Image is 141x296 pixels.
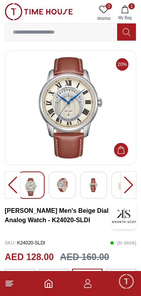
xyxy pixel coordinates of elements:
img: Kenneth Scott Men's Black Dial Analog Watch - K24020-BLBB [118,178,132,196]
img: Kenneth Scott Men's Black Dial Analog Watch - K24020-BLBB [24,178,38,196]
span: 20% [116,58,128,71]
img: Kenneth Scott Men's Black Dial Analog Watch - K24020-BLBB [87,178,101,192]
a: 0Wishlist [94,3,114,23]
p: ( In stock ) [110,237,136,249]
h3: AED 160.00 [60,250,109,264]
span: My Bag [115,15,135,21]
span: SKU : [5,240,16,246]
button: 1My Bag [114,3,136,23]
img: ... [5,3,73,20]
h2: AED 128.00 [5,250,54,264]
div: Chat Widget [118,273,135,290]
img: Kenneth Scott Men's Beige Dial Analog Watch - K24020-SLDI [112,202,136,229]
img: Kenneth Scott Men's Black Dial Analog Watch - K24020-BLBB [55,178,69,192]
button: Add to Cart [114,143,128,157]
span: Wishlist [94,16,114,21]
span: 0 [106,3,112,9]
a: Home [44,279,53,288]
img: Kenneth Scott Men's Black Dial Analog Watch - K24020-BLBB [11,57,130,159]
p: K24020-SLDI [5,237,45,249]
span: 1 [128,3,135,9]
h3: [PERSON_NAME] Men's Beige Dial Analog Watch - K24020-SLDI [5,206,112,225]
